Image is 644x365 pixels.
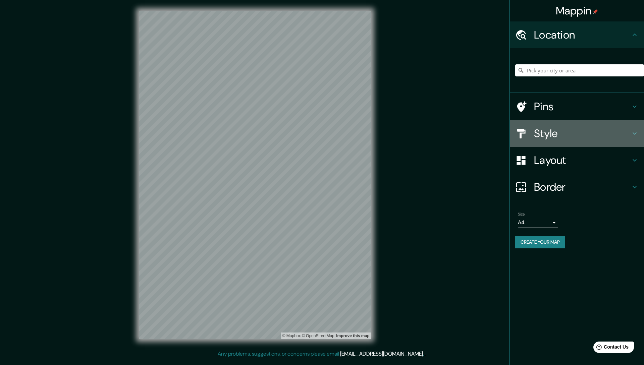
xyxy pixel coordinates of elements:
div: Style [510,120,644,147]
a: Mapbox [282,333,301,338]
div: Layout [510,147,644,174]
div: . [424,350,425,358]
input: Pick your city or area [515,64,644,76]
h4: Location [534,28,631,42]
h4: Layout [534,154,631,167]
img: pin-icon.png [593,9,598,14]
div: . [425,350,426,358]
div: Pins [510,93,644,120]
h4: Border [534,180,631,194]
h4: Style [534,127,631,140]
div: Border [510,174,644,200]
iframe: Help widget launcher [584,339,637,358]
a: [EMAIL_ADDRESS][DOMAIN_NAME] [340,350,423,357]
h4: Pins [534,100,631,113]
h4: Mappin [556,4,598,17]
label: Size [518,211,525,217]
div: Location [510,21,644,48]
a: OpenStreetMap [302,333,334,338]
button: Create your map [515,236,565,248]
a: Map feedback [336,333,369,338]
p: Any problems, suggestions, or concerns please email . [218,350,424,358]
div: A4 [518,217,558,228]
canvas: Map [139,11,371,339]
